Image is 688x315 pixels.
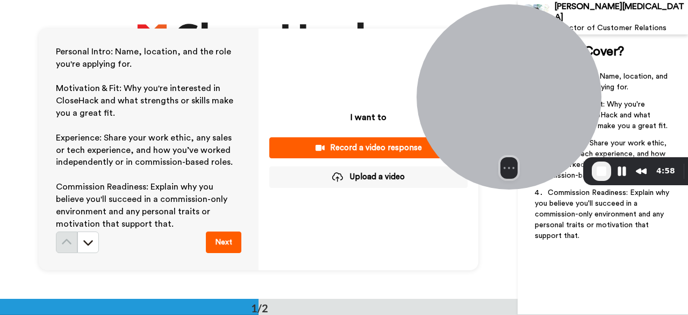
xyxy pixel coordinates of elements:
button: Upload a video [269,166,468,187]
div: Director of Customer Relations [555,24,687,33]
span: Experience: Share your work ethic, any sales or tech experience, and how you’ve worked independen... [56,134,234,167]
div: [PERSON_NAME][MEDICAL_DATA] [555,2,687,22]
div: Record a video response [278,142,459,153]
button: Next [206,232,241,253]
span: Experience: Share your work ethic, any sales or tech experience, and how you’ve worked independen... [535,139,669,179]
span: Personal Intro: Name, location, and the role you're applying for. [56,47,233,68]
button: Record a video response [269,137,468,158]
span: Motivation & Fit: Why you're interested in CloseHack and what strengths or skills make you a grea... [56,84,235,117]
span: What to Cover? [535,45,624,58]
span: Personal Intro: Name, location, and the role you're applying for. [535,73,670,91]
span: Commission Readiness: Explain why you believe you'll succeed in a commission-only environment and... [56,183,230,228]
p: I want to [350,111,386,124]
span: Commission Readiness: Explain why you believe you'll succeed in a commission-only environment and... [535,189,671,240]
